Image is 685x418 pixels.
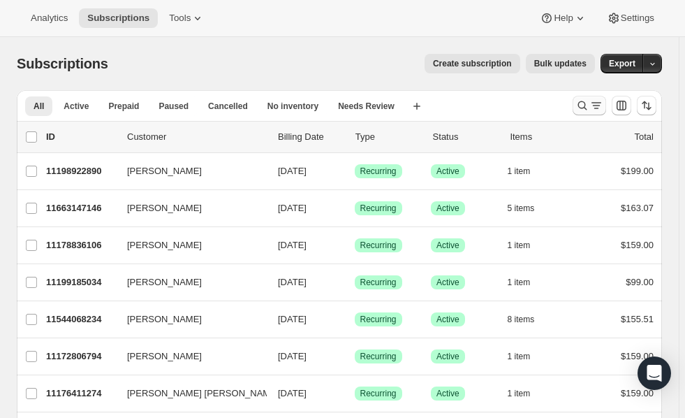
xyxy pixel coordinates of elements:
[267,101,318,112] span: No inventory
[161,8,213,28] button: Tools
[508,240,531,251] span: 1 item
[46,236,654,255] div: 11178836106[PERSON_NAME][DATE]SuccessRecurringSuccessActive1 item$159.00
[119,234,258,257] button: [PERSON_NAME]
[46,130,116,144] p: ID
[278,351,307,361] span: [DATE]
[621,314,654,324] span: $155.51
[609,58,635,69] span: Export
[621,351,654,361] span: $159.00
[278,166,307,176] span: [DATE]
[119,160,258,182] button: [PERSON_NAME]
[46,349,116,363] p: 11172806794
[278,277,307,287] span: [DATE]
[46,275,116,289] p: 11199185034
[22,8,76,28] button: Analytics
[355,130,422,144] div: Type
[508,310,550,329] button: 8 items
[34,101,44,112] span: All
[508,277,531,288] span: 1 item
[360,351,397,362] span: Recurring
[526,54,595,73] button: Bulk updates
[119,345,258,368] button: [PERSON_NAME]
[127,312,202,326] span: [PERSON_NAME]
[46,199,654,218] div: 11663147146[PERSON_NAME][DATE]SuccessRecurringSuccessActive5 items$163.07
[208,101,248,112] span: Cancelled
[169,13,191,24] span: Tools
[534,58,587,69] span: Bulk updates
[508,384,546,403] button: 1 item
[637,96,656,115] button: Sort the results
[508,388,531,399] span: 1 item
[531,8,595,28] button: Help
[46,384,654,403] div: 11176411274[PERSON_NAME] [PERSON_NAME][DATE]SuccessRecurringSuccessActive1 item$159.00
[46,312,116,326] p: 11544068234
[46,161,654,181] div: 11198922890[PERSON_NAME][DATE]SuccessRecurringSuccessActive1 item$199.00
[554,13,573,24] span: Help
[436,314,459,325] span: Active
[278,203,307,213] span: [DATE]
[598,8,663,28] button: Settings
[436,240,459,251] span: Active
[360,203,397,214] span: Recurring
[508,161,546,181] button: 1 item
[436,388,459,399] span: Active
[360,277,397,288] span: Recurring
[127,201,202,215] span: [PERSON_NAME]
[119,382,258,405] button: [PERSON_NAME] [PERSON_NAME]
[46,347,654,366] div: 11172806794[PERSON_NAME][DATE]SuccessRecurringSuccessActive1 item$159.00
[601,54,644,73] button: Export
[46,201,116,215] p: 11663147146
[508,166,531,177] span: 1 item
[127,164,202,178] span: [PERSON_NAME]
[621,166,654,176] span: $199.00
[338,101,395,112] span: Needs Review
[635,130,654,144] p: Total
[508,314,535,325] span: 8 items
[508,199,550,218] button: 5 items
[31,13,68,24] span: Analytics
[159,101,189,112] span: Paused
[87,13,149,24] span: Subscriptions
[621,13,654,24] span: Settings
[119,271,258,294] button: [PERSON_NAME]
[621,203,654,213] span: $163.07
[436,203,459,214] span: Active
[638,356,671,390] div: Open Intercom Messenger
[360,240,397,251] span: Recurring
[119,197,258,219] button: [PERSON_NAME]
[626,277,654,287] span: $99.00
[360,314,397,325] span: Recurring
[573,96,606,115] button: Search and filter results
[436,351,459,362] span: Active
[425,54,520,73] button: Create subscription
[406,96,428,116] button: Create new view
[127,349,202,363] span: [PERSON_NAME]
[278,240,307,250] span: [DATE]
[508,351,531,362] span: 1 item
[436,166,459,177] span: Active
[46,387,116,401] p: 11176411274
[46,164,116,178] p: 11198922890
[46,273,654,292] div: 11199185034[PERSON_NAME][DATE]SuccessRecurringSuccessActive1 item$99.00
[17,56,108,71] span: Subscriptions
[127,238,202,252] span: [PERSON_NAME]
[127,130,267,144] p: Customer
[508,203,535,214] span: 5 items
[510,130,576,144] div: Items
[621,240,654,250] span: $159.00
[278,130,344,144] p: Billing Date
[360,388,397,399] span: Recurring
[621,388,654,398] span: $159.00
[46,130,654,144] div: IDCustomerBilling DateTypeStatusItemsTotal
[46,310,654,329] div: 11544068234[PERSON_NAME][DATE]SuccessRecurringSuccessActive8 items$155.51
[127,387,279,401] span: [PERSON_NAME] [PERSON_NAME]
[360,166,397,177] span: Recurring
[127,275,202,289] span: [PERSON_NAME]
[433,130,499,144] p: Status
[508,236,546,255] button: 1 item
[108,101,139,112] span: Prepaid
[64,101,89,112] span: Active
[79,8,158,28] button: Subscriptions
[612,96,631,115] button: Customize table column order and visibility
[119,308,258,331] button: [PERSON_NAME]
